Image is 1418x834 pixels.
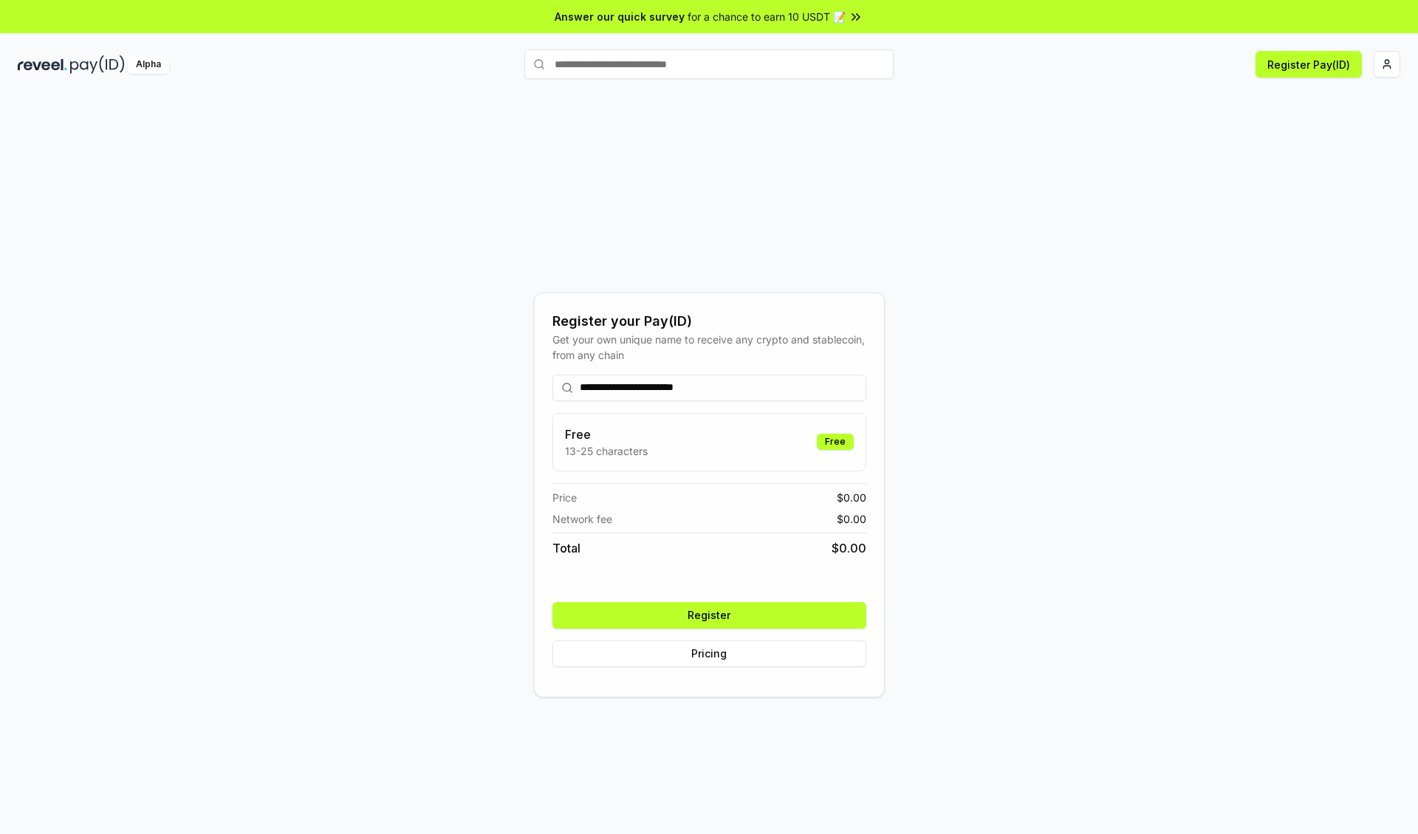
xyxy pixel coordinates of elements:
[552,332,866,363] div: Get your own unique name to receive any crypto and stablecoin, from any chain
[837,490,866,505] span: $ 0.00
[552,539,580,557] span: Total
[555,9,685,24] span: Answer our quick survey
[70,55,125,74] img: pay_id
[552,490,577,505] span: Price
[565,425,648,443] h3: Free
[18,55,67,74] img: reveel_dark
[1256,51,1362,78] button: Register Pay(ID)
[688,9,846,24] span: for a chance to earn 10 USDT 📝
[552,602,866,629] button: Register
[837,511,866,527] span: $ 0.00
[552,511,612,527] span: Network fee
[832,539,866,557] span: $ 0.00
[565,443,648,459] p: 13-25 characters
[552,640,866,667] button: Pricing
[552,311,866,332] div: Register your Pay(ID)
[128,55,169,74] div: Alpha
[817,434,854,450] div: Free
